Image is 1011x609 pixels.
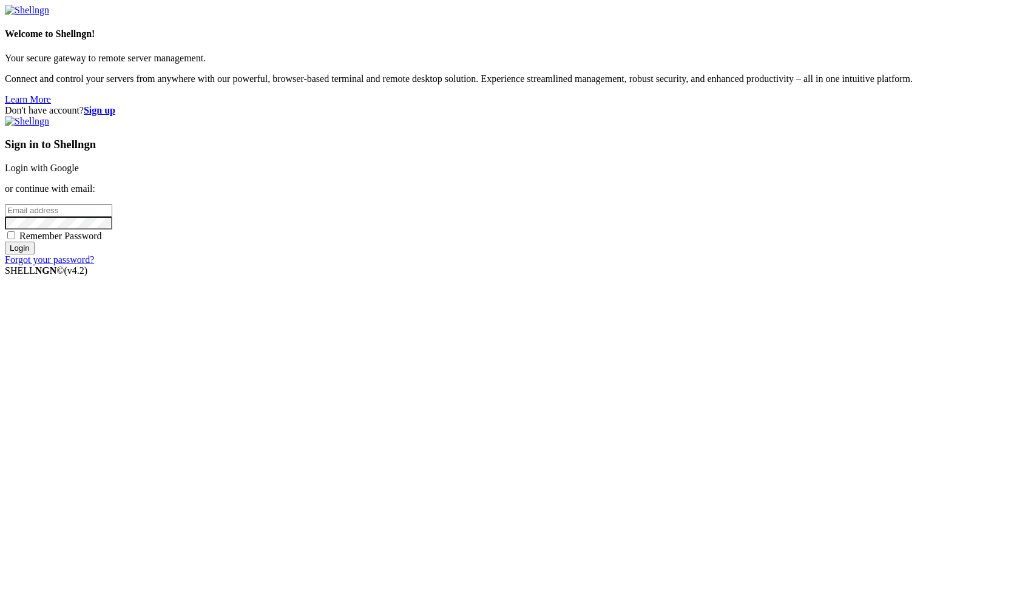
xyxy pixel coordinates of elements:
[84,105,115,115] a: Sign up
[5,242,35,254] input: Login
[7,231,15,239] input: Remember Password
[5,53,1006,64] p: Your secure gateway to remote server management.
[5,5,49,16] img: Shellngn
[5,265,87,276] span: SHELL ©
[5,94,51,104] a: Learn More
[5,254,94,265] a: Forgot your password?
[5,73,1006,84] p: Connect and control your servers from anywhere with our powerful, browser-based terminal and remo...
[5,105,1006,116] div: Don't have account?
[5,183,1006,194] p: or continue with email:
[5,138,1006,151] h3: Sign in to Shellngn
[5,116,49,127] img: Shellngn
[35,265,57,276] b: NGN
[5,29,1006,39] h4: Welcome to Shellngn!
[19,231,102,241] span: Remember Password
[5,204,112,217] input: Email address
[64,265,88,276] span: 4.2.0
[5,163,79,173] a: Login with Google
